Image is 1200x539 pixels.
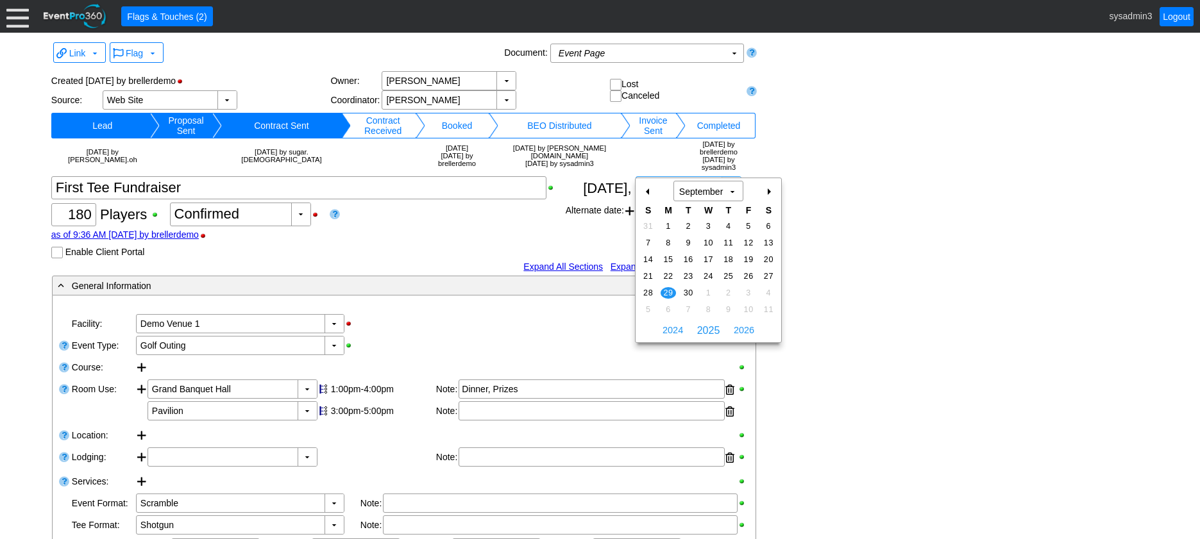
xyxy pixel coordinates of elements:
[725,380,734,399] div: Remove room
[741,287,756,299] span: 3
[176,77,190,86] div: Hide Status Bar when printing; click to show Status Bar when printing.
[698,268,718,285] td: September 24, 2025
[739,218,759,235] td: September 5, 2025
[641,254,655,265] span: 14
[459,379,725,399] div: Dinner, Prizes
[69,48,86,58] span: Link
[610,79,741,103] div: Lost Canceled
[759,218,779,235] td: September 6, 2025
[718,268,738,285] td: September 25, 2025
[317,401,329,420] div: Show this item on timeline; click to toggle
[761,237,776,249] span: 13
[71,446,135,470] div: Lodging:
[738,477,749,486] div: Show Services when printing; click to hide Services when printing.
[741,237,756,249] span: 12
[645,205,651,215] span: S
[222,113,341,138] td: Change status to Contract Sent
[738,520,749,529] div: Show Tee Format when printing; click to hide Tee Format when printing.
[425,113,489,138] td: Change status to Booked
[679,185,723,198] div: September
[761,304,776,315] span: 11
[635,178,782,343] div: dijit_form_DateTextBox_1_popup
[641,270,655,282] span: 21
[738,499,749,508] div: Show Event Format when printing; click to hide Event Format when printing.
[559,48,605,58] i: Event Page
[222,138,341,173] td: [DATE] by sugar.[DEMOGRAPHIC_DATA]
[725,448,734,467] div: Remove lodging
[686,113,752,138] td: Change status to Completed
[360,493,383,513] div: Note:
[71,470,135,492] div: Services:
[698,251,718,268] td: September 17, 2025
[638,251,658,268] td: September 14, 2025
[718,301,738,318] td: October 9, 2025
[741,270,756,282] span: 26
[126,48,143,58] span: Flag
[113,46,158,60] span: Flag
[6,5,29,28] div: Menu: Click or 'Crtl+M' to toggle menu open/close
[436,379,459,400] div: Note:
[725,402,734,421] div: Remove room
[679,218,698,235] td: September 2, 2025
[523,261,603,272] a: Expand All Sections
[679,268,698,285] td: September 23, 2025
[583,180,631,196] span: [DATE],
[351,113,416,138] td: Change status to Contract Received
[658,301,678,318] td: October 6, 2025
[635,178,782,343] div: September 2025
[641,220,655,232] span: 31
[704,205,713,215] span: W
[739,251,759,268] td: September 19, 2025
[658,235,678,251] td: September 8, 2025
[679,285,698,301] td: September 30, 2025
[331,406,433,416] div: 3:00pm-5:00pm
[695,324,723,336] span: 2025
[42,2,108,31] img: EventPro360
[677,184,738,198] span: September
[721,270,736,282] span: 25
[71,514,135,536] div: Tee Format:
[65,247,145,257] label: Enable Client Portal
[664,205,672,215] span: M
[311,210,326,219] div: Hide Guest Count Status when printing; click to show Guest Count Status when printing.
[425,138,489,173] td: [DATE] [DATE] by brellerdemo
[136,358,148,377] div: Add course
[726,205,732,215] span: T
[151,210,165,219] div: Show Guest Count when printing; click to hide Guest Count when printing.
[1160,7,1194,26] a: Logout
[721,220,736,232] span: 4
[71,424,135,446] div: Location:
[136,426,148,445] div: Add room
[330,95,382,105] div: Coordinator:
[698,235,718,251] td: September 10, 2025
[686,205,691,215] span: T
[71,492,135,514] div: Event Format:
[344,319,359,328] div: Hide Facility when printing; click to show Facility when printing.
[55,138,150,173] td: [DATE] by [PERSON_NAME].oh
[718,251,738,268] td: September 18, 2025
[329,379,435,399] div: Edit start & end times
[661,237,675,249] span: 8
[701,220,716,232] span: 3
[136,379,148,423] div: Add room
[124,10,209,23] span: Flags & Touches (2)
[698,218,718,235] td: September 3, 2025
[56,46,101,60] span: Link
[136,447,148,469] div: Add lodging (or copy when double-clicked)
[638,268,658,285] td: September 21, 2025
[55,113,150,138] td: Change status to Lead
[71,313,135,335] div: Facility:
[718,285,738,301] td: October 2, 2025
[498,138,620,173] td: [DATE] by [PERSON_NAME][DOMAIN_NAME] [DATE] by sysadmin3
[566,200,757,222] div: Alternate date:
[331,384,433,394] div: 1:00pm-4:00pm
[701,254,716,265] span: 17
[344,341,359,350] div: Show Event Type when printing; click to hide Event Type when printing.
[679,235,698,251] td: September 9, 2025
[658,218,678,235] td: September 1, 2025
[55,278,700,293] div: General Information
[659,320,686,340] span: 2024
[746,205,752,215] span: F
[502,44,550,65] div: Document:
